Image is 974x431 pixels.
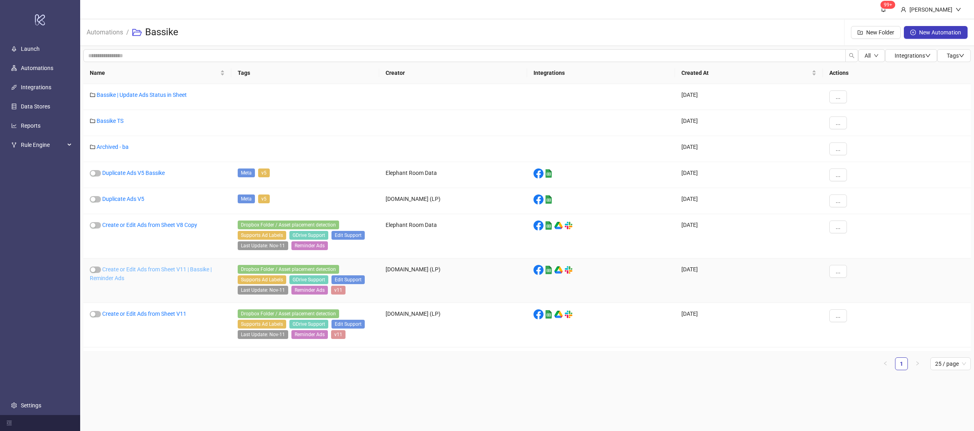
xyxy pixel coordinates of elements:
button: right [911,357,924,370]
span: right [915,361,920,366]
span: Meta [238,194,255,203]
th: Created At [675,62,823,84]
span: Last Update: Nov-11 [238,286,288,295]
div: Elephant Room Data [379,162,527,188]
span: menu-fold [6,420,12,426]
span: Last Update: Nov-11 [238,330,288,339]
a: Reports [21,122,40,129]
li: Previous Page [879,357,892,370]
span: ... [836,268,841,275]
span: folder [90,92,95,98]
button: ... [829,90,847,103]
span: folder [90,118,95,124]
span: down [925,53,931,58]
span: ... [836,120,841,126]
a: Automations [21,65,53,71]
button: ... [829,265,847,278]
span: New Automation [919,29,961,36]
span: search [849,53,855,58]
a: Create or Edit Ads from Sheet V8 Copy [102,222,197,228]
span: Dropbox Folder / Asset placement detection [238,221,339,229]
span: ... [836,172,841,178]
span: GDrive Support [289,275,328,284]
a: Create or Edit Ads from Sheet V11 [102,311,186,317]
span: down [959,53,964,58]
button: ... [829,309,847,322]
button: New Folder [851,26,901,39]
span: ... [836,313,841,319]
span: Reminder Ads [291,330,328,339]
button: New Automation [904,26,968,39]
span: folder-open [132,28,142,37]
span: Dropbox Folder / Asset placement detection [238,309,339,318]
div: [DATE] [675,136,823,162]
div: [DATE] [675,162,823,188]
li: Next Page [911,357,924,370]
div: [DATE] [675,259,823,303]
span: down [956,7,961,12]
span: ... [836,94,841,100]
span: Name [90,68,218,77]
button: ... [829,142,847,155]
a: Bassike | Update Ads Status in Sheet [97,92,187,98]
a: Data Stores [21,103,50,110]
span: v5 [258,168,270,177]
button: Tagsdown [937,49,971,62]
div: [DOMAIN_NAME] (LP) [379,259,527,303]
button: ... [829,116,847,129]
div: [DATE] [675,110,823,136]
span: plus-circle [910,30,916,35]
span: Rule Engine [21,137,65,153]
span: Supports Ad Labels [238,275,286,284]
div: [DATE] [675,214,823,259]
th: Integrations [527,62,675,84]
span: v11 [331,286,346,295]
span: Meta [238,168,255,177]
span: New Folder [866,29,894,36]
span: bell [881,6,886,12]
span: Created At [681,68,810,77]
a: Automations [85,27,125,36]
span: Dropbox Folder / Asset placement detection [238,265,339,274]
span: ... [836,146,841,152]
span: Reminder Ads [291,286,328,295]
li: / [126,20,129,45]
span: folder [90,144,95,150]
div: [DATE] [675,188,823,214]
span: Reminder Ads [291,241,328,250]
a: Duplicate Ads V5 Bassike [102,170,165,176]
span: v5 [258,194,270,203]
div: [DATE] [675,84,823,110]
a: Settings [21,402,41,409]
a: Integrations [21,84,51,90]
a: Archived - ba [97,144,129,150]
span: Tags [947,52,964,59]
span: 25 / page [935,358,966,370]
span: GDrive Support [289,320,328,329]
span: Supports Ad Labels [238,231,286,240]
div: [DATE] [675,303,823,347]
th: Creator [379,62,527,84]
span: user [901,7,906,12]
th: Tags [231,62,379,84]
th: Actions [823,62,971,84]
a: Bassike TS [97,118,123,124]
button: left [879,357,892,370]
span: All [865,52,871,59]
button: ... [829,221,847,233]
span: left [883,361,888,366]
span: Supports Ad Labels [238,320,286,329]
a: Duplicate Ads V5 [102,196,144,202]
li: 1 [895,357,908,370]
button: Alldown [858,49,885,62]
sup: 1713 [881,1,895,9]
h3: Bassike [145,26,178,39]
span: Edit Support [331,320,365,329]
span: folder-add [857,30,863,35]
span: GDrive Support [289,231,328,240]
span: Edit Support [331,231,365,240]
span: down [874,53,879,58]
th: Name [83,62,231,84]
a: Create or Edit Ads from Sheet V11 | Bassike | Reminder Ads [90,266,212,281]
span: fork [11,142,17,148]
